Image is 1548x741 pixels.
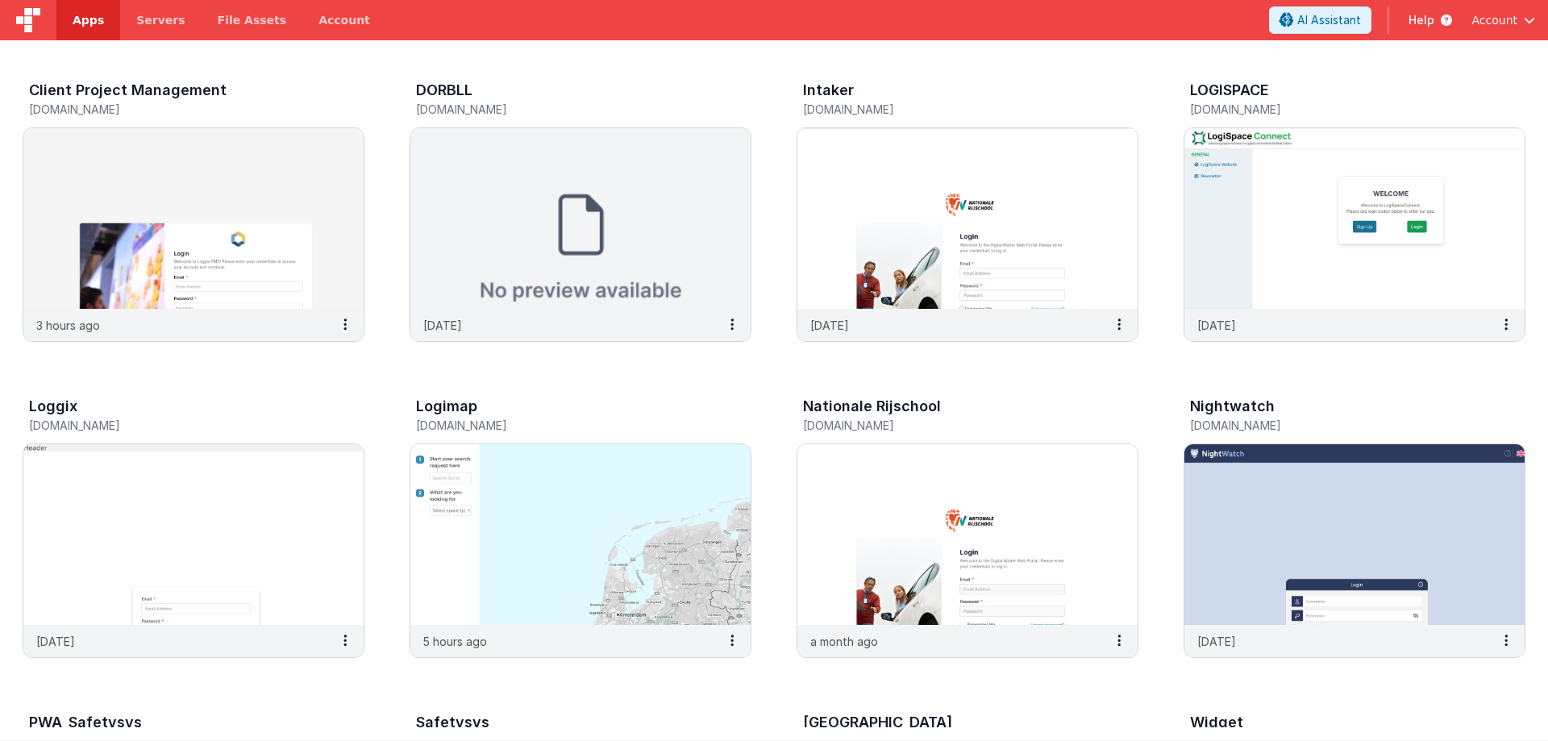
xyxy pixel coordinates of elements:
[416,398,477,414] h3: Logimap
[803,419,1098,431] h5: [DOMAIN_NAME]
[803,82,854,98] h3: Intaker
[136,12,185,28] span: Servers
[423,633,487,650] p: 5 hours ago
[1190,398,1275,414] h3: Nightwatch
[803,398,941,414] h3: Nationale Rijschool
[1190,82,1269,98] h3: LOGISPACE
[1297,12,1361,28] span: AI Assistant
[1471,12,1517,28] span: Account
[416,714,489,731] h3: Safetysys
[1269,6,1371,34] button: AI Assistant
[1197,317,1236,334] p: [DATE]
[29,419,324,431] h5: [DOMAIN_NAME]
[73,12,104,28] span: Apps
[416,103,711,115] h5: [DOMAIN_NAME]
[1190,419,1485,431] h5: [DOMAIN_NAME]
[416,82,472,98] h3: DORBLL
[29,82,227,98] h3: Client Project Management
[1197,633,1236,650] p: [DATE]
[29,714,142,731] h3: PWA_Safetysys
[423,317,462,334] p: [DATE]
[29,398,77,414] h3: Loggix
[810,633,878,650] p: a month ago
[803,714,952,731] h3: [GEOGRAPHIC_DATA]
[1409,12,1434,28] span: Help
[36,633,75,650] p: [DATE]
[1190,714,1243,731] h3: Widget
[803,103,1098,115] h5: [DOMAIN_NAME]
[29,103,324,115] h5: [DOMAIN_NAME]
[36,317,100,334] p: 3 hours ago
[416,419,711,431] h5: [DOMAIN_NAME]
[1190,103,1485,115] h5: [DOMAIN_NAME]
[1471,12,1535,28] button: Account
[218,12,287,28] span: File Assets
[810,317,849,334] p: [DATE]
